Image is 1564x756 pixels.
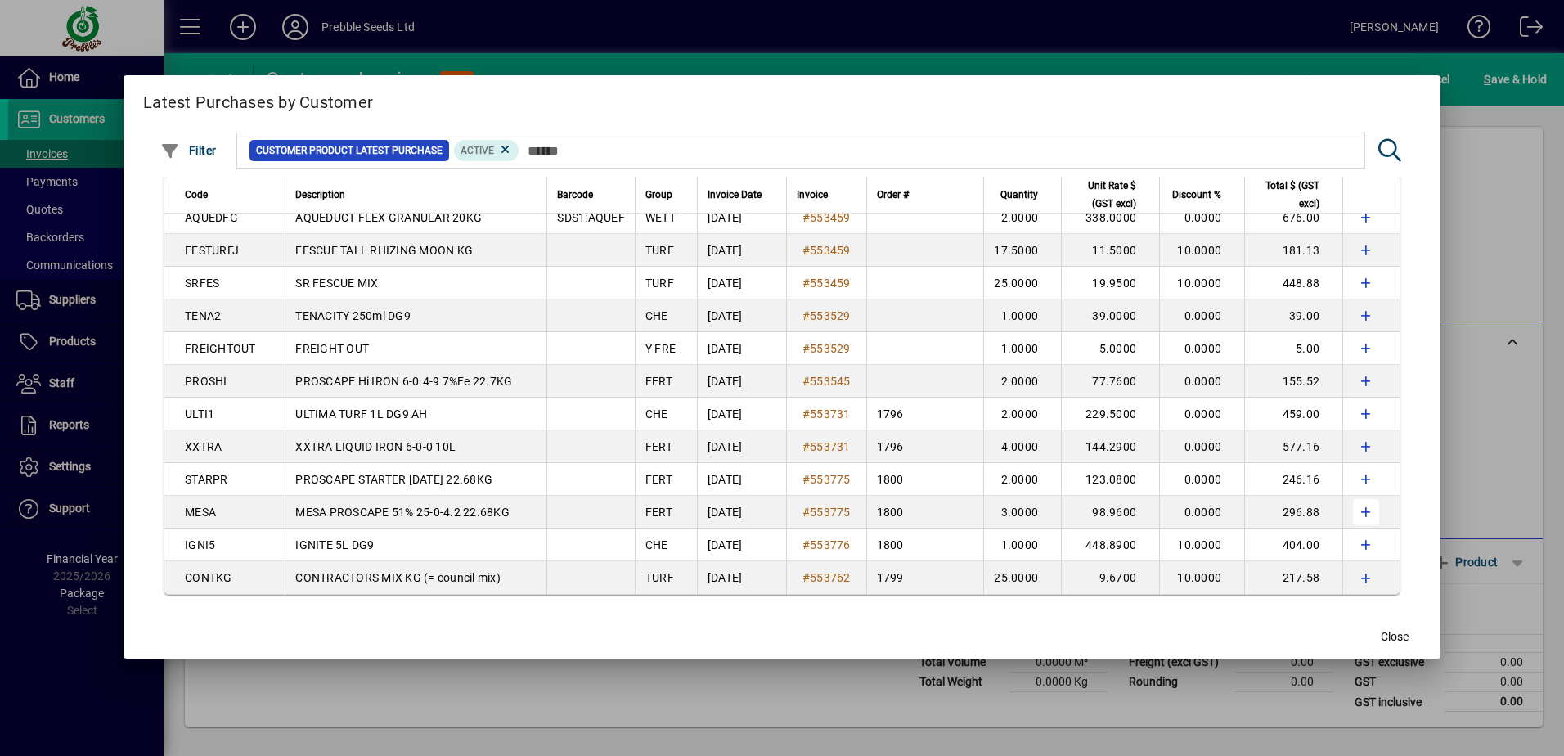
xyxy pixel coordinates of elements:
[1061,267,1159,299] td: 19.9500
[1381,628,1409,646] span: Close
[185,309,221,322] span: TENA2
[557,186,593,204] span: Barcode
[697,201,786,234] td: [DATE]
[802,506,810,519] span: #
[983,430,1061,463] td: 4.0000
[802,309,810,322] span: #
[185,342,256,355] span: FREIGHTOUT
[185,375,227,388] span: PROSHI
[295,186,537,204] div: Description
[802,440,810,453] span: #
[1244,529,1342,561] td: 404.00
[810,277,851,290] span: 553459
[295,375,512,388] span: PROSCAPE Hi IRON 6-0.4-9 7%Fe 22.7KG
[708,186,776,204] div: Invoice Date
[295,506,510,519] span: MESA PROSCAPE 51% 25-0-4.2 22.68KG
[185,186,208,204] span: Code
[645,277,674,290] span: TURF
[1159,201,1244,234] td: 0.0000
[1159,496,1244,529] td: 0.0000
[797,503,856,521] a: #553775
[1244,365,1342,398] td: 155.52
[810,538,851,551] span: 553776
[1244,267,1342,299] td: 448.88
[295,277,378,290] span: SR FESCUE MIX
[295,186,345,204] span: Description
[983,496,1061,529] td: 3.0000
[1159,365,1244,398] td: 0.0000
[866,398,984,430] td: 1796
[461,145,494,156] span: Active
[185,571,232,584] span: CONTKG
[454,140,519,161] mat-chip: Product Activation Status: Active
[645,244,674,257] span: TURF
[983,332,1061,365] td: 1.0000
[557,186,625,204] div: Barcode
[645,186,687,204] div: Group
[866,430,984,463] td: 1796
[1061,529,1159,561] td: 448.8900
[557,211,625,224] span: SDS1:AQUEF
[810,342,851,355] span: 553529
[295,440,456,453] span: XXTRA LIQUID IRON 6-0-0 10L
[156,136,221,165] button: Filter
[295,244,473,257] span: FESCUE TALL RHIZING MOON KG
[185,440,222,453] span: XXTRA
[1159,234,1244,267] td: 10.0000
[866,496,984,529] td: 1800
[1255,177,1334,213] div: Total $ (GST excl)
[645,440,672,453] span: FERT
[994,186,1053,204] div: Quantity
[802,211,810,224] span: #
[295,309,411,322] span: TENACITY 250ml DG9
[797,569,856,587] a: #553762
[802,244,810,257] span: #
[1244,299,1342,332] td: 39.00
[697,332,786,365] td: [DATE]
[1061,201,1159,234] td: 338.0000
[810,440,851,453] span: 553731
[645,186,672,204] span: Group
[1061,430,1159,463] td: 144.2900
[810,506,851,519] span: 553775
[295,342,369,355] span: FREIGHT OUT
[797,274,856,292] a: #553459
[1368,623,1421,652] button: Close
[1244,234,1342,267] td: 181.13
[802,571,810,584] span: #
[983,267,1061,299] td: 25.0000
[810,571,851,584] span: 553762
[1244,332,1342,365] td: 5.00
[1159,267,1244,299] td: 10.0000
[295,211,482,224] span: AQUEDUCT FLEX GRANULAR 20KG
[645,538,668,551] span: CHE
[1061,398,1159,430] td: 229.5000
[1061,299,1159,332] td: 39.0000
[697,299,786,332] td: [DATE]
[697,496,786,529] td: [DATE]
[802,277,810,290] span: #
[708,186,762,204] span: Invoice Date
[697,398,786,430] td: [DATE]
[645,211,676,224] span: WETT
[1244,463,1342,496] td: 246.16
[1072,177,1151,213] div: Unit Rate $ (GST excl)
[866,463,984,496] td: 1800
[810,375,851,388] span: 553545
[295,538,374,551] span: IGNITE 5L DG9
[810,211,851,224] span: 553459
[802,375,810,388] span: #
[645,375,672,388] span: FERT
[797,340,856,358] a: #553529
[1170,186,1236,204] div: Discount %
[697,529,786,561] td: [DATE]
[797,470,856,488] a: #553775
[295,571,501,584] span: CONTRACTORS MIX KG (= council mix)
[1244,398,1342,430] td: 459.00
[802,342,810,355] span: #
[1061,365,1159,398] td: 77.7600
[983,234,1061,267] td: 17.5000
[697,561,786,594] td: [DATE]
[797,372,856,390] a: #553545
[185,473,228,486] span: STARPR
